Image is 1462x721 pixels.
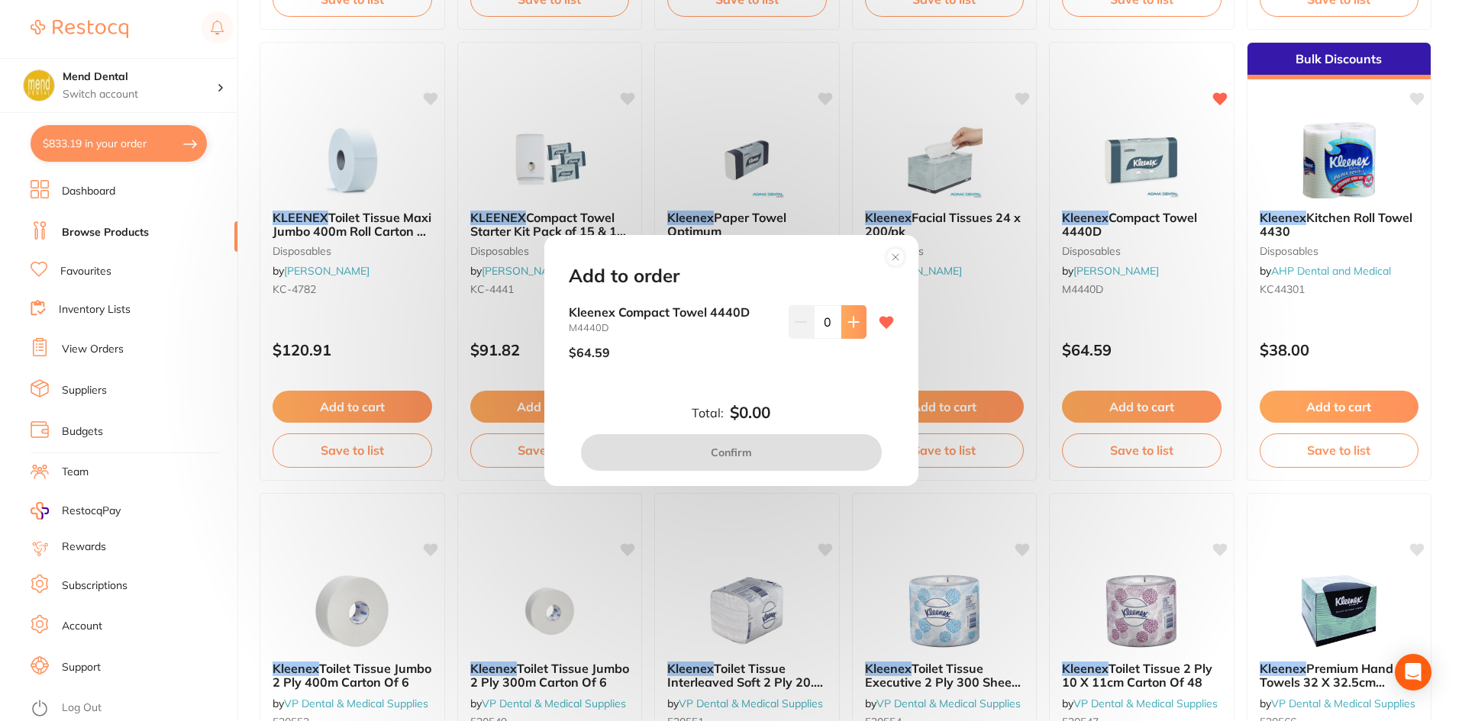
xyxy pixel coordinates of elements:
[581,434,882,471] button: Confirm
[569,266,679,287] h2: Add to order
[569,346,610,359] p: $64.59
[730,404,770,422] b: $0.00
[692,406,724,420] label: Total:
[569,322,776,333] small: M4440D
[1395,654,1431,690] div: Open Intercom Messenger
[569,305,776,319] b: Kleenex Compact Towel 4440D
